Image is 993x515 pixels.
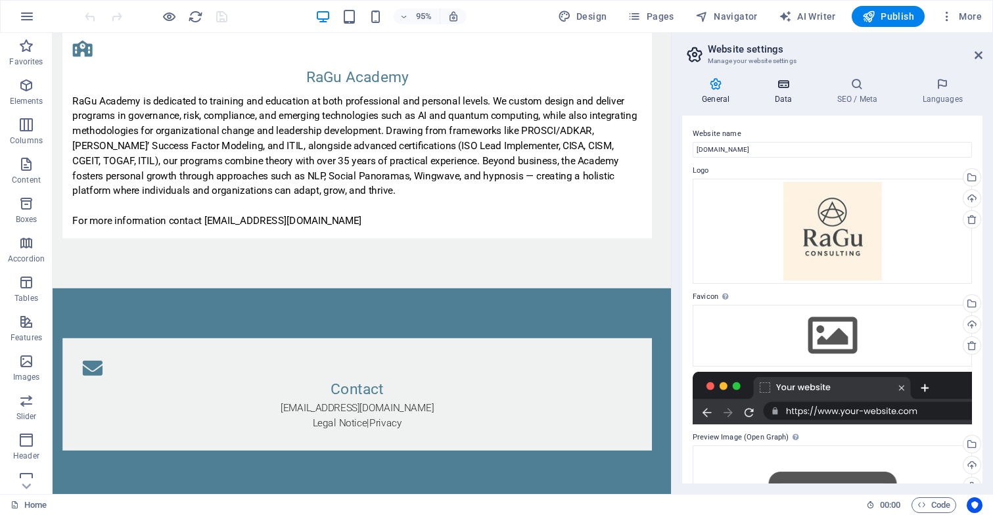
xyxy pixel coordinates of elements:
span: More [940,10,982,23]
button: 95% [394,9,440,24]
div: PHOTO-2025-07-26-12-16-39-aKixv6gWYrJe8m-rl29iDg.jpg [693,179,972,284]
button: Pages [622,6,679,27]
h6: 95% [413,9,434,24]
button: Click here to leave preview mode and continue editing [161,9,177,24]
span: AI Writer [779,10,836,23]
span: Publish [862,10,914,23]
p: Header [13,451,39,461]
p: Columns [10,135,43,146]
h6: Session time [866,497,901,513]
button: More [935,6,987,27]
p: Content [12,175,41,185]
span: Pages [628,10,674,23]
h4: Languages [902,78,982,105]
div: Select files from the file manager, stock photos, or upload file(s) [693,305,972,367]
button: Navigator [690,6,763,27]
button: reload [187,9,203,24]
button: Publish [852,6,925,27]
button: Code [912,497,956,513]
input: Name... [693,142,972,158]
span: 00 00 [880,497,900,513]
label: Website name [693,126,972,142]
h4: General [682,78,754,105]
p: Elements [10,96,43,106]
h4: Data [754,78,817,105]
button: AI Writer [774,6,841,27]
button: Design [553,6,612,27]
p: Images [13,372,40,382]
button: Usercentrics [967,497,982,513]
h4: SEO / Meta [817,78,902,105]
span: Navigator [695,10,758,23]
p: Favorites [9,56,43,67]
h2: Website settings [708,43,982,55]
i: On resize automatically adjust zoom level to fit chosen device. [448,11,459,22]
p: Tables [14,293,38,303]
label: Logo [693,163,972,179]
p: Accordion [8,254,45,264]
i: Reload page [188,9,203,24]
span: : [889,500,891,510]
label: Favicon [693,289,972,305]
p: Features [11,332,42,343]
div: Design (Ctrl+Alt+Y) [553,6,612,27]
a: Click to cancel selection. Double-click to open Pages [11,497,47,513]
p: Boxes [16,214,37,225]
span: Design [558,10,607,23]
h3: Manage your website settings [708,55,956,67]
span: Code [917,497,950,513]
p: Slider [16,411,37,422]
label: Preview Image (Open Graph) [693,430,972,445]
